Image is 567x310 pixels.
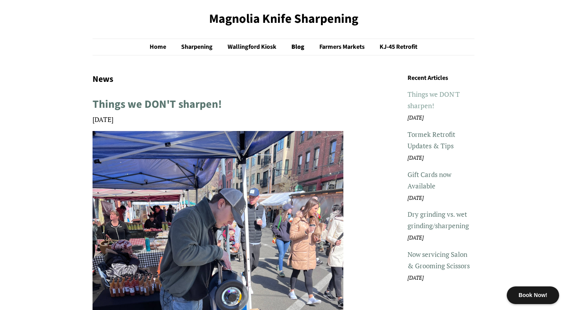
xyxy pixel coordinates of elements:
a: Dry grinding vs. wet grinding/sharpening [408,210,469,230]
a: Things we DON'T sharpen! [408,90,460,110]
em: [DATE] [408,234,424,241]
a: Gift Cards now Available [408,170,451,190]
a: Farmers Markets [313,39,372,55]
a: Tormek Retrofit Updates & Tips [408,130,455,150]
a: Now servicing Salon & Grooming Scissors [408,250,470,270]
em: [DATE] [408,114,424,121]
a: Home [150,39,174,55]
em: [DATE] [408,154,424,161]
h1: News [93,73,343,85]
time: [DATE] [93,115,113,124]
h3: Recent Articles [408,73,474,83]
a: Magnolia Knife Sharpening [93,11,474,26]
a: Sharpening [175,39,220,55]
em: [DATE] [408,194,424,201]
a: Blog [285,39,312,55]
a: Things we DON'T sharpen! [93,96,222,112]
a: KJ-45 Retrofit [374,39,417,55]
div: Book Now! [507,286,559,304]
a: Wallingford Kiosk [222,39,284,55]
em: [DATE] [408,274,424,281]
